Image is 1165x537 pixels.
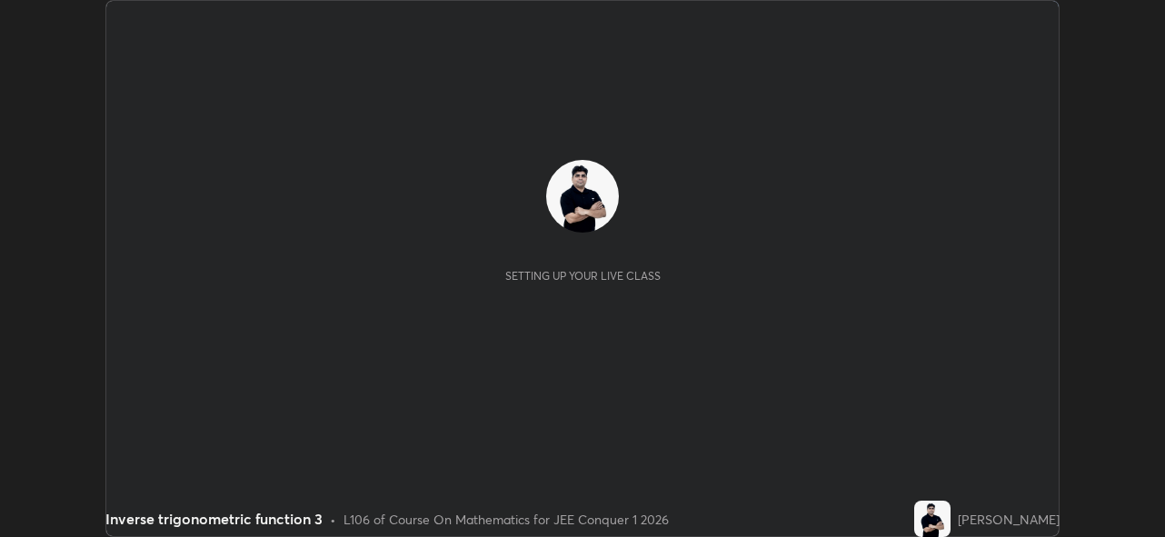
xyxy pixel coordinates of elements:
[546,160,619,233] img: deab58f019554190b94dbb1f509c7ae8.jpg
[105,508,323,530] div: Inverse trigonometric function 3
[958,510,1060,529] div: [PERSON_NAME]
[505,269,661,283] div: Setting up your live class
[914,501,951,537] img: deab58f019554190b94dbb1f509c7ae8.jpg
[344,510,669,529] div: L106 of Course On Mathematics for JEE Conquer 1 2026
[330,510,336,529] div: •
